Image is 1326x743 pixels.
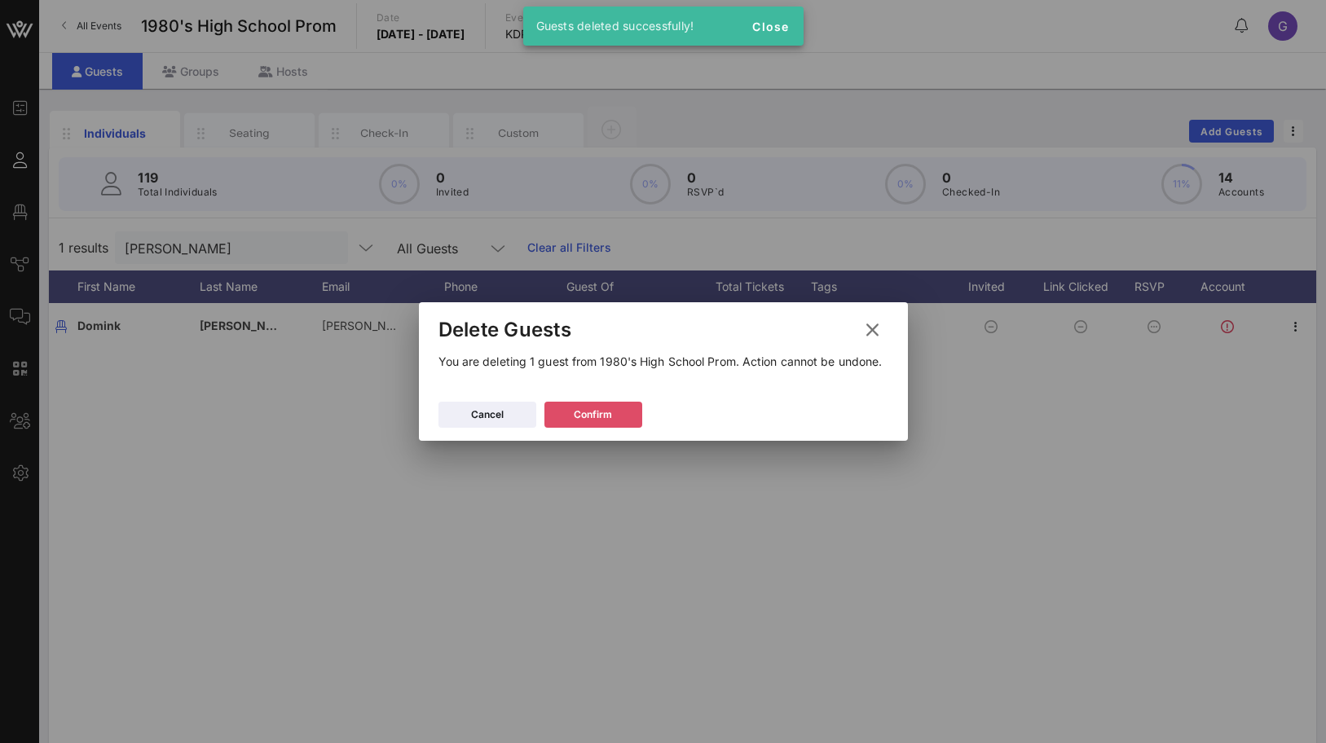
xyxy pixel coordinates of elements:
[536,19,694,33] span: Guests deleted successfully!
[438,353,888,371] p: You are deleting 1 guest from 1980's High School Prom. Action cannot be undone.
[574,407,612,423] div: Confirm
[544,402,642,428] button: Confirm
[751,20,791,33] span: Close
[438,402,536,428] button: Cancel
[471,407,504,423] div: Cancel
[745,11,797,41] button: Close
[438,318,571,342] div: Delete Guests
